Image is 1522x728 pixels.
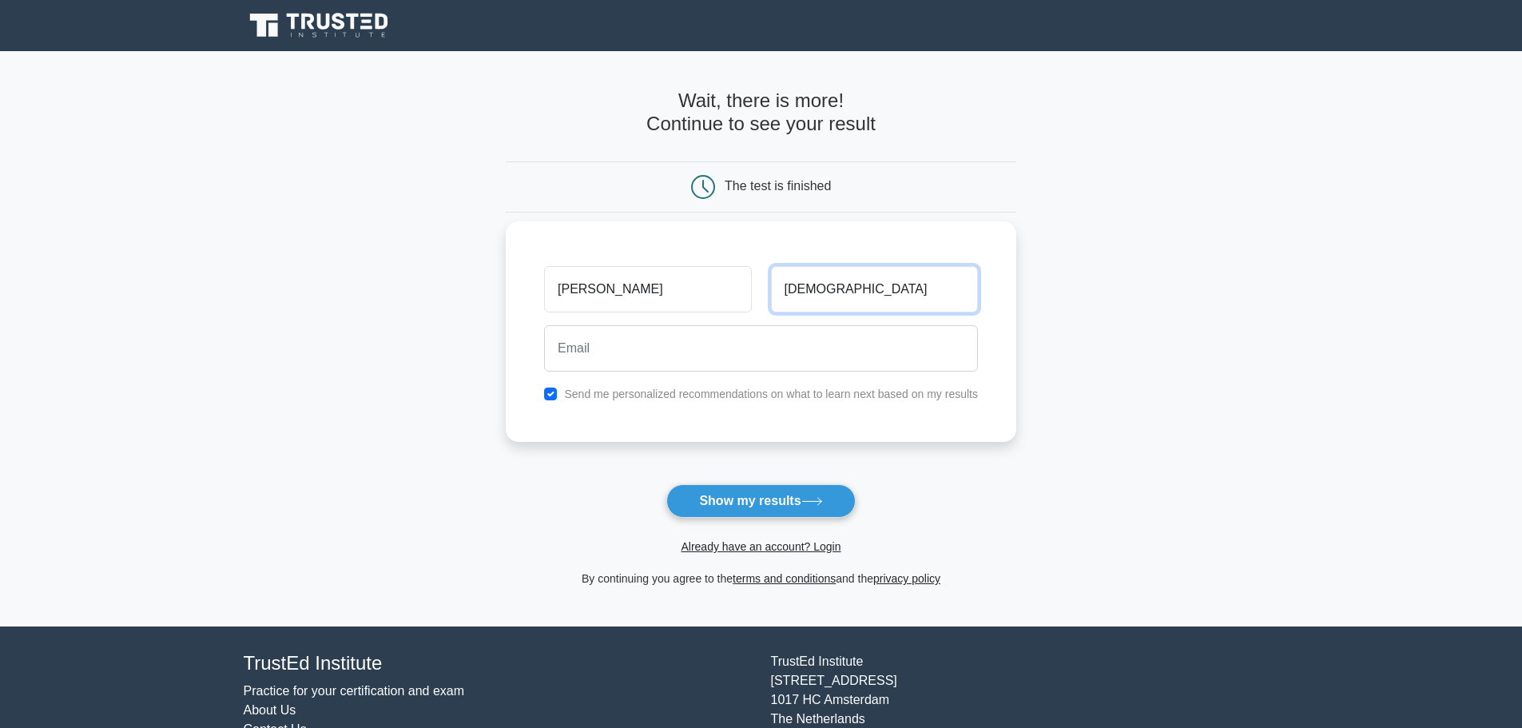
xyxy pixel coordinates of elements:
[244,684,465,698] a: Practice for your certification and exam
[666,484,855,518] button: Show my results
[244,703,296,717] a: About Us
[733,572,836,585] a: terms and conditions
[681,540,840,553] a: Already have an account? Login
[873,572,940,585] a: privacy policy
[771,266,978,312] input: Last name
[506,90,1016,136] h4: Wait, there is more! Continue to see your result
[244,652,752,675] h4: TrustEd Institute
[564,388,978,400] label: Send me personalized recommendations on what to learn next based on my results
[544,325,978,372] input: Email
[496,569,1026,588] div: By continuing you agree to the and the
[725,179,831,193] div: The test is finished
[544,266,751,312] input: First name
